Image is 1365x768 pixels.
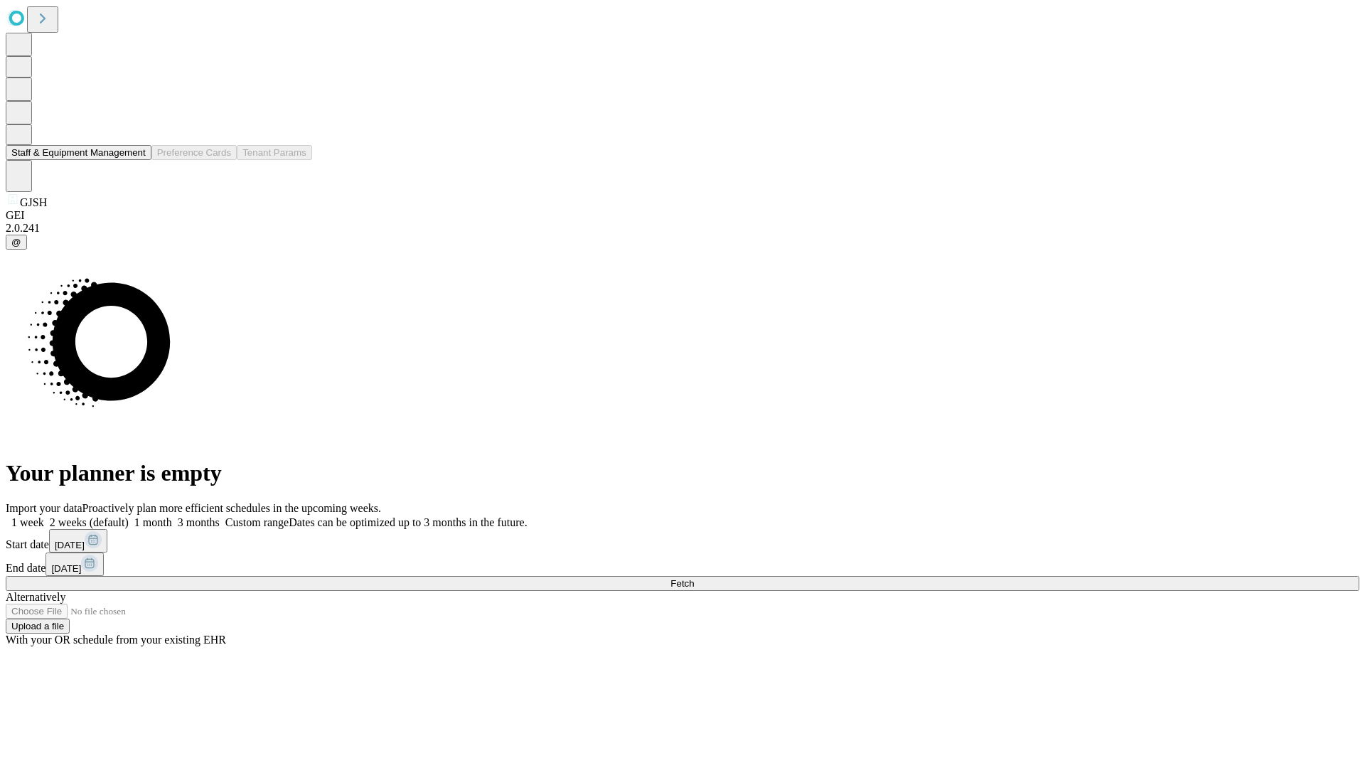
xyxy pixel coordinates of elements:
div: Start date [6,529,1359,553]
button: @ [6,235,27,250]
span: Proactively plan more efficient schedules in the upcoming weeks. [82,502,381,514]
span: 3 months [178,516,220,528]
h1: Your planner is empty [6,460,1359,486]
span: GJSH [20,196,47,208]
button: [DATE] [49,529,107,553]
button: Upload a file [6,619,70,634]
span: Alternatively [6,591,65,603]
span: Custom range [225,516,289,528]
span: Dates can be optimized up to 3 months in the future. [289,516,527,528]
span: Import your data [6,502,82,514]
button: Fetch [6,576,1359,591]
span: 1 month [134,516,172,528]
span: [DATE] [51,563,81,574]
span: @ [11,237,21,247]
span: 1 week [11,516,44,528]
button: [DATE] [45,553,104,576]
button: Staff & Equipment Management [6,145,151,160]
div: 2.0.241 [6,222,1359,235]
span: 2 weeks (default) [50,516,129,528]
span: [DATE] [55,540,85,550]
div: GEI [6,209,1359,222]
span: Fetch [670,578,694,589]
button: Tenant Params [237,145,312,160]
button: Preference Cards [151,145,237,160]
span: With your OR schedule from your existing EHR [6,634,226,646]
div: End date [6,553,1359,576]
